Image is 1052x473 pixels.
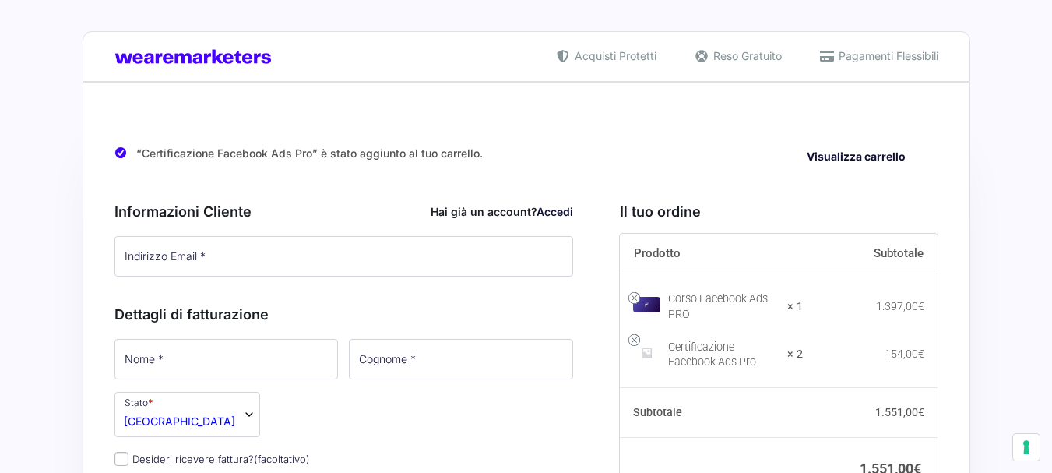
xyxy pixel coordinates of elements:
[571,48,656,64] span: Acquisti Protetti
[709,48,782,64] span: Reso Gratuito
[124,413,235,429] span: Italia
[254,453,310,465] span: (facoltativo)
[114,134,938,174] div: “Certificazione Facebook Ads Pro” è stato aggiunto al tuo carrello.
[918,348,924,360] span: €
[114,453,310,465] label: Desideri ricevere fattura?
[431,203,573,220] div: Hai già un account?
[918,300,924,312] span: €
[885,348,924,360] bdi: 154,00
[114,201,574,222] h3: Informazioni Cliente
[114,392,260,437] span: Stato
[114,452,128,466] input: Desideri ricevere fattura?(facoltativo)
[620,234,803,274] th: Prodotto
[875,406,924,418] bdi: 1.551,00
[633,339,660,366] img: Segnaposto
[796,145,917,169] a: Visualizza carrello
[876,300,924,312] bdi: 1.397,00
[787,347,803,362] strong: × 2
[787,299,803,315] strong: × 1
[537,205,573,218] a: Accedi
[803,234,938,274] th: Subtotale
[114,304,574,325] h3: Dettagli di fatturazione
[668,340,777,371] div: Certificazione Facebook Ads Pro
[620,201,938,222] h3: Il tuo ordine
[1013,434,1040,461] button: Le tue preferenze relative al consenso per le tecnologie di tracciamento
[114,339,339,379] input: Nome *
[835,48,938,64] span: Pagamenti Flessibili
[918,406,924,418] span: €
[633,297,660,312] img: Corso Facebook Ads PRO
[620,388,803,438] th: Subtotale
[349,339,573,379] input: Cognome *
[668,291,777,323] div: Corso Facebook Ads PRO
[114,236,574,277] input: Indirizzo Email *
